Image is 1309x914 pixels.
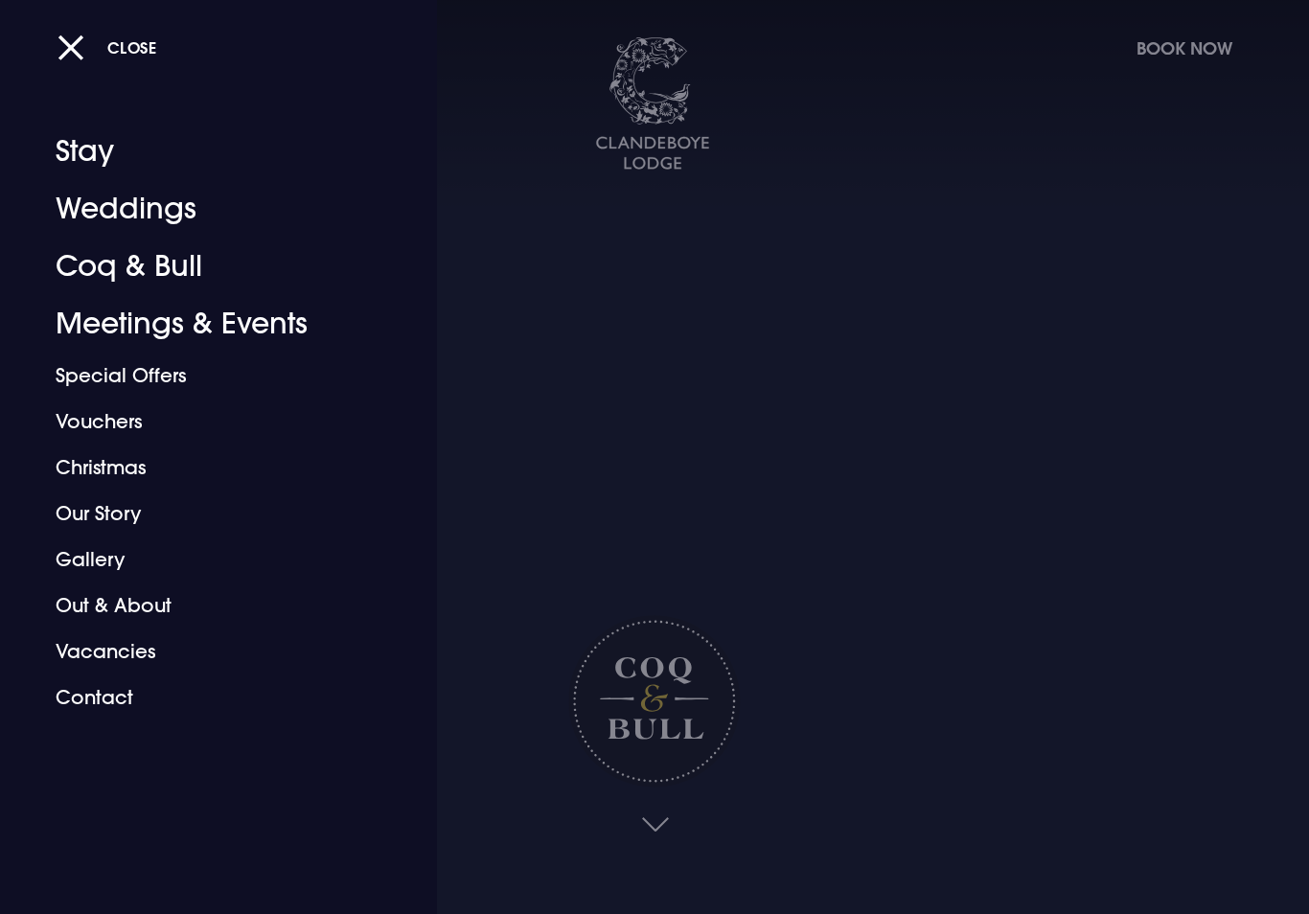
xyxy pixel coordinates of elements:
[56,295,358,353] a: Meetings & Events
[56,123,358,180] a: Stay
[56,491,358,537] a: Our Story
[56,353,358,399] a: Special Offers
[56,399,358,445] a: Vouchers
[56,537,358,583] a: Gallery
[56,628,358,674] a: Vacancies
[107,37,157,57] span: Close
[56,583,358,628] a: Out & About
[56,238,358,295] a: Coq & Bull
[56,445,358,491] a: Christmas
[56,180,358,238] a: Weddings
[57,28,157,67] button: Close
[56,674,358,720] a: Contact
